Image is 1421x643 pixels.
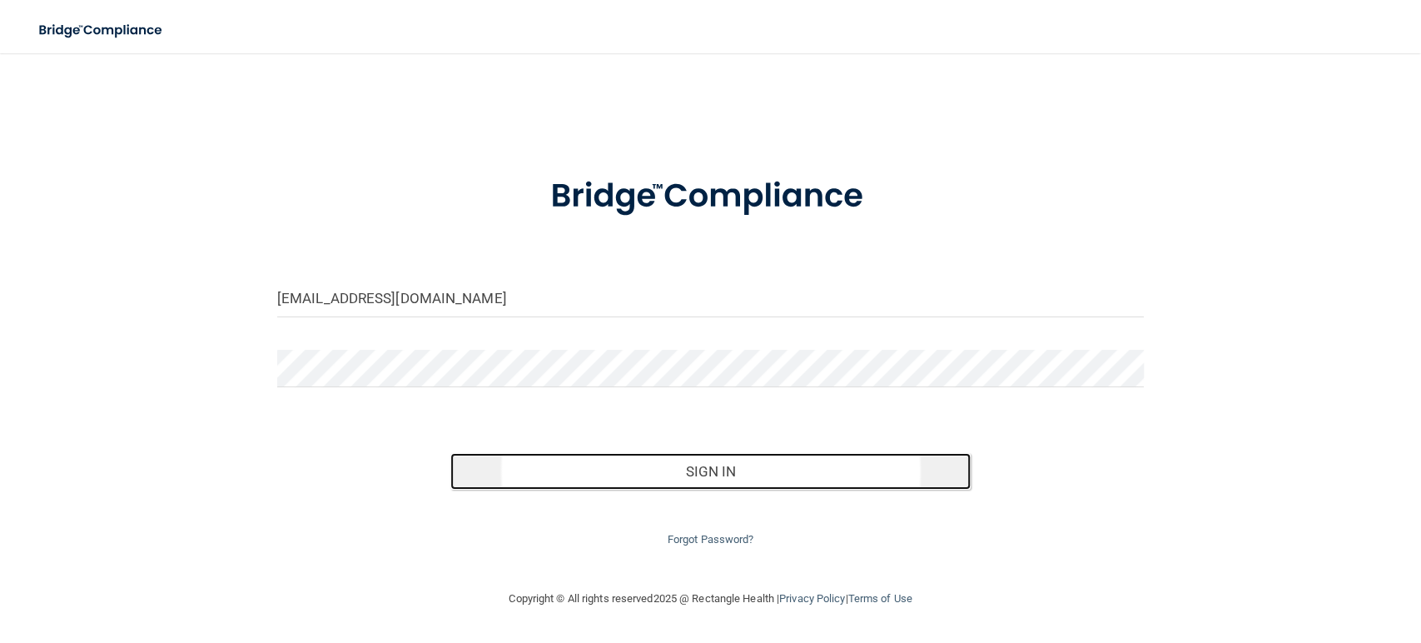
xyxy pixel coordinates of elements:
[847,592,912,605] a: Terms of Use
[407,572,1015,626] div: Copyright © All rights reserved 2025 @ Rectangle Health | |
[450,453,971,490] button: Sign In
[277,280,1144,317] input: Email
[1133,525,1401,591] iframe: Drift Widget Chat Controller
[668,533,754,546] a: Forgot Password?
[779,592,845,605] a: Privacy Policy
[25,13,178,47] img: bridge_compliance_login_screen.278c3ca4.svg
[516,153,904,240] img: bridge_compliance_login_screen.278c3ca4.svg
